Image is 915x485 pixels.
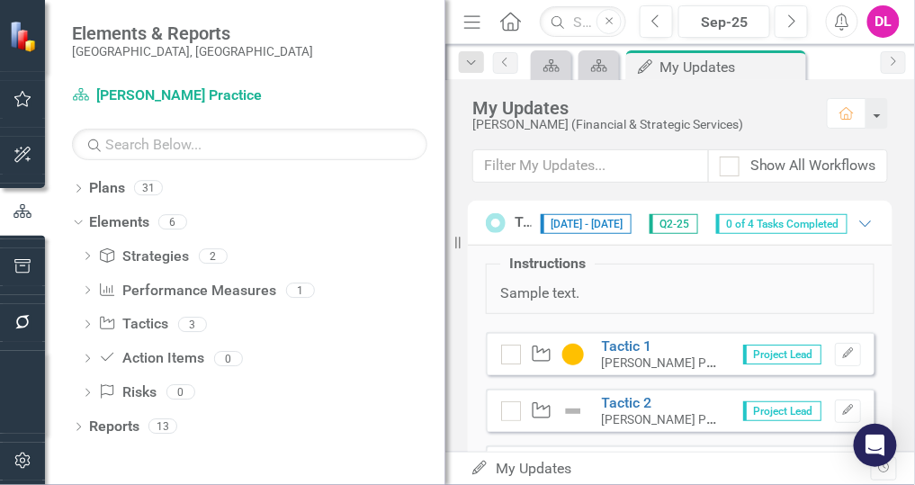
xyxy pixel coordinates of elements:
div: 1 [286,283,315,298]
small: [PERSON_NAME] Practice [602,354,743,371]
img: Delayed [562,344,584,365]
div: Open Intercom Messenger [854,424,897,467]
a: Risks [98,382,157,403]
div: 13 [148,419,177,435]
span: Q2-25 [650,214,698,234]
div: 0 [166,385,195,400]
a: [PERSON_NAME] Practice [72,85,297,106]
input: Search Below... [72,129,427,160]
span: 0 of 4 Tasks Completed [716,214,848,234]
a: Action Items [98,348,204,369]
input: Filter My Updates... [472,149,709,183]
p: Sample text. [500,283,860,304]
div: My Updates [660,56,802,78]
div: Show All Workflows [750,156,876,176]
div: 0 [214,351,243,366]
a: Elements [89,212,149,233]
button: DL [867,5,900,38]
a: Tactic 2 [602,394,652,411]
div: 31 [134,181,163,196]
span: Elements & Reports [72,22,313,44]
input: Search ClearPoint... [540,6,626,38]
div: My Updates [471,459,871,480]
a: Tactic 1 [602,337,652,355]
div: Test Workflow [515,212,532,233]
div: Sep-25 [685,12,764,33]
span: Project Lead [743,345,821,364]
img: ClearPoint Strategy [9,20,40,51]
a: Reports [89,417,139,437]
img: Not Defined [562,400,584,422]
a: Performance Measures [98,281,276,301]
span: [DATE] - [DATE] [541,214,632,234]
a: Plans [89,178,125,199]
div: 3 [178,317,207,332]
div: 2 [199,248,228,264]
small: [GEOGRAPHIC_DATA], [GEOGRAPHIC_DATA] [72,44,313,58]
span: Project Lead [743,401,821,421]
legend: Instructions [500,254,595,274]
small: [PERSON_NAME] Practice [602,410,743,427]
div: My Updates [472,98,809,118]
div: [PERSON_NAME] (Financial & Strategic Services) [472,118,809,131]
a: Strategies [98,247,189,267]
div: 6 [158,215,187,230]
button: Sep-25 [678,5,770,38]
a: Tactics [98,314,168,335]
